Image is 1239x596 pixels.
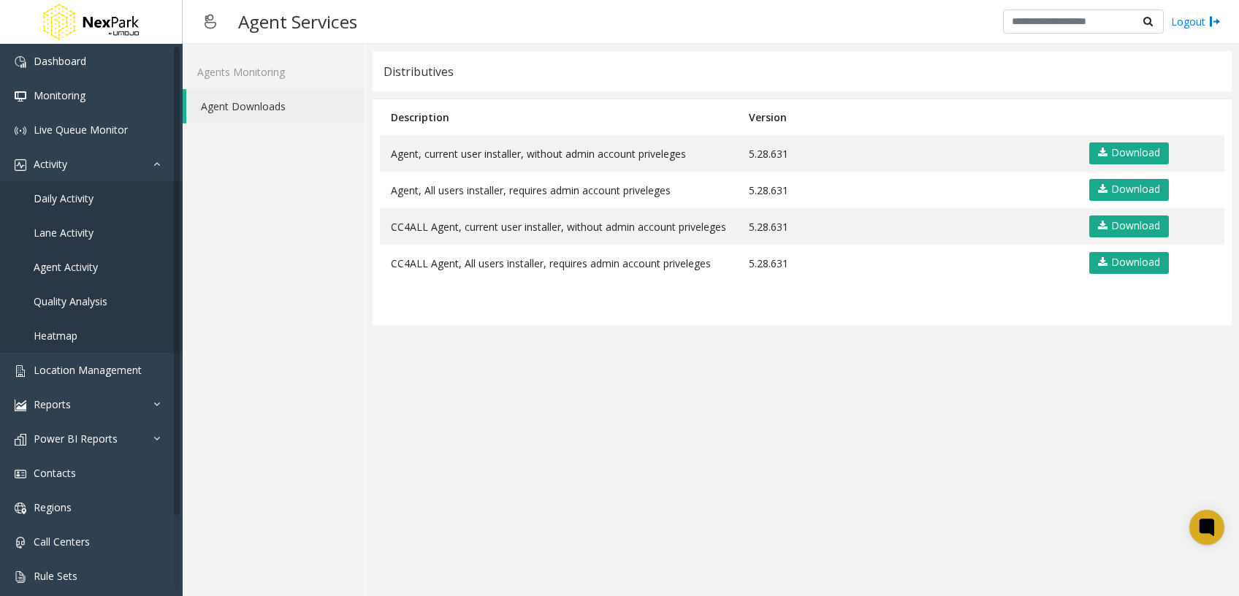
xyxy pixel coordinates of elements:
span: Call Centers [34,535,90,549]
div: Distributives [384,62,454,81]
td: 5.28.631 [738,135,1077,172]
a: Download [1089,252,1169,274]
img: 'icon' [15,159,26,171]
a: Download [1089,179,1169,201]
td: CC4ALL Agent, All users installer, requires admin account priveleges [380,245,738,281]
img: 'icon' [15,434,26,446]
th: Description [380,99,738,135]
span: Contacts [34,466,76,480]
td: 5.28.631 [738,208,1077,245]
td: Agent, All users installer, requires admin account priveleges [380,172,738,208]
img: 'icon' [15,91,26,102]
span: Activity [34,157,67,171]
img: 'icon' [15,400,26,411]
h3: Agent Services [231,4,365,39]
span: Agent Activity [34,260,98,274]
img: 'icon' [15,537,26,549]
td: Agent, current user installer, without admin account priveleges [380,135,738,172]
span: Dashboard [34,54,86,68]
img: 'icon' [15,56,26,68]
a: Download [1089,215,1169,237]
span: Lane Activity [34,226,94,240]
span: Power BI Reports [34,432,118,446]
a: Logout [1171,14,1221,29]
a: Agent Downloads [186,89,365,123]
img: 'icon' [15,365,26,377]
img: pageIcon [197,4,224,39]
span: Rule Sets [34,569,77,583]
span: Heatmap [34,329,77,343]
td: 5.28.631 [738,245,1077,281]
img: logout [1209,14,1221,29]
span: Live Queue Monitor [34,123,128,137]
span: Reports [34,397,71,411]
img: 'icon' [15,468,26,480]
th: Version [738,99,1077,135]
span: Regions [34,500,72,514]
td: CC4ALL Agent, current user installer, without admin account priveleges [380,208,738,245]
img: 'icon' [15,571,26,583]
img: 'icon' [15,503,26,514]
span: Monitoring [34,88,85,102]
span: Quality Analysis [34,294,107,308]
span: Location Management [34,363,142,377]
a: Agents Monitoring [183,55,365,89]
td: 5.28.631 [738,172,1077,208]
img: 'icon' [15,125,26,137]
a: Download [1089,142,1169,164]
span: Daily Activity [34,191,94,205]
